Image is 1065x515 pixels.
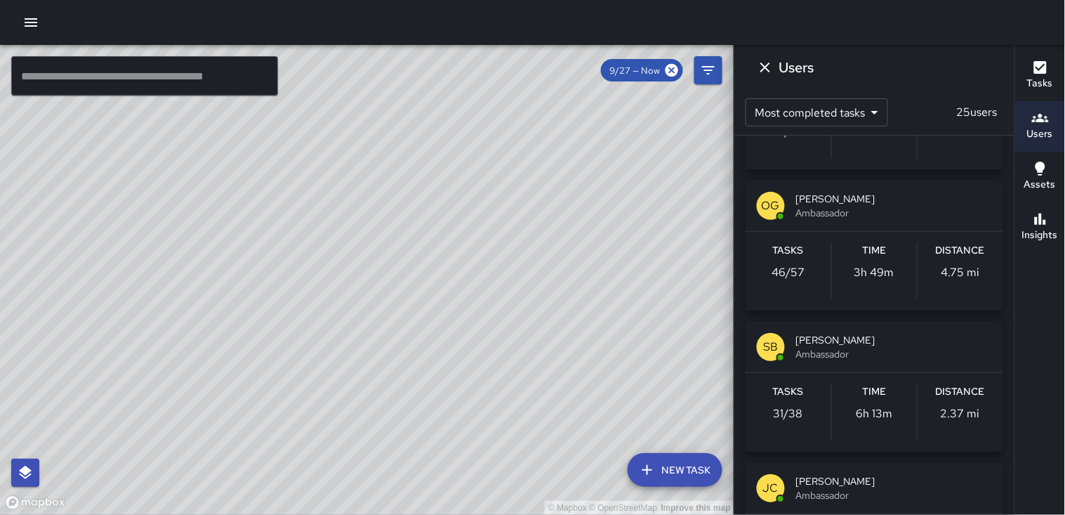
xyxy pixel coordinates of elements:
[772,264,805,281] p: 46 / 57
[746,98,888,126] div: Most completed tasks
[1027,126,1053,142] h6: Users
[694,56,722,84] button: Filters
[779,56,814,79] h6: Users
[796,192,992,206] span: [PERSON_NAME]
[751,53,779,82] button: Dismiss
[936,384,985,400] h6: Distance
[773,384,804,400] h6: Tasks
[764,339,779,356] p: SB
[796,206,992,220] span: Ambassador
[796,333,992,347] span: [PERSON_NAME]
[796,474,992,488] span: [PERSON_NAME]
[1015,152,1065,202] button: Assets
[601,65,668,77] span: 9/27 — Now
[1015,101,1065,152] button: Users
[796,488,992,502] span: Ambassador
[941,405,980,422] p: 2.37 mi
[936,243,985,259] h6: Distance
[863,243,887,259] h6: Time
[1027,76,1053,91] h6: Tasks
[796,347,992,361] span: Ambassador
[763,480,779,497] p: JC
[601,59,683,82] div: 9/27 — Now
[941,264,980,281] p: 4.75 mi
[863,384,887,400] h6: Time
[746,181,1003,311] button: OG[PERSON_NAME]AmbassadorTasks46/57Time3h 49mDistance4.75 mi
[746,322,1003,452] button: SB[PERSON_NAME]AmbassadorTasks31/38Time6h 13mDistance2.37 mi
[1015,51,1065,101] button: Tasks
[774,405,803,422] p: 31 / 38
[1024,177,1056,193] h6: Assets
[856,405,893,422] p: 6h 13m
[773,243,804,259] h6: Tasks
[951,104,1003,121] p: 25 users
[762,197,780,214] p: OG
[1022,228,1058,243] h6: Insights
[854,264,894,281] p: 3h 49m
[1015,202,1065,253] button: Insights
[628,453,722,487] button: New Task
